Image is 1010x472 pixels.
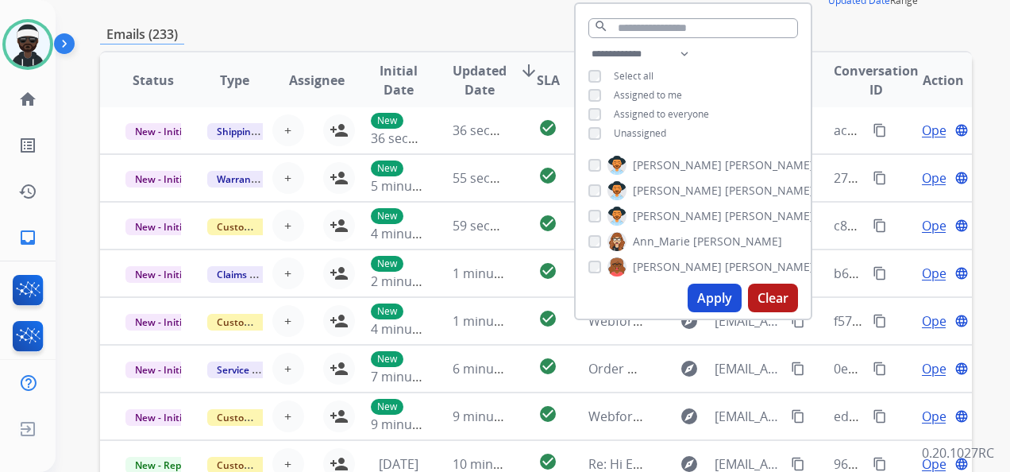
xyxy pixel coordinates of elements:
mat-icon: content_copy [791,457,805,471]
mat-icon: language [954,219,969,233]
span: Status [133,71,174,90]
p: New [371,208,403,224]
span: SLA [537,71,560,90]
img: avatar [6,22,50,67]
span: 1 minute ago [453,312,531,330]
span: Open [922,311,954,331]
span: [EMAIL_ADDRESS][DOMAIN_NAME] [715,359,782,378]
span: Service Support [207,362,298,378]
span: [EMAIL_ADDRESS][DOMAIN_NAME] [715,311,782,331]
mat-icon: search [594,19,608,33]
span: Claims Adjudication [207,266,316,283]
span: Assigned to me [614,88,682,102]
span: Open [922,168,954,188]
span: New - Initial [125,409,199,426]
span: 5 minutes ago [371,177,456,195]
span: Open [922,359,954,378]
mat-icon: language [954,266,969,280]
mat-icon: content_copy [873,362,887,376]
span: [PERSON_NAME] [633,157,722,173]
button: + [272,400,304,432]
mat-icon: person_add [330,216,349,235]
span: Open [922,121,954,140]
p: 0.20.1027RC [922,443,994,462]
span: Type [220,71,249,90]
mat-icon: language [954,123,969,137]
button: + [272,305,304,337]
span: Customer Support [207,219,310,235]
span: + [284,359,291,378]
span: Initial Date [371,61,426,99]
span: Customer Support [207,314,310,331]
p: New [371,113,403,129]
span: New - Initial [125,123,199,140]
mat-icon: person_add [330,168,349,188]
span: Ann_Marie [633,234,690,250]
span: 7 minutes ago [371,368,456,385]
span: [PERSON_NAME] [633,183,722,199]
mat-icon: content_copy [791,362,805,376]
p: New [371,399,403,415]
mat-icon: content_copy [873,314,887,328]
mat-icon: explore [680,407,699,426]
mat-icon: content_copy [873,409,887,424]
span: 4 minutes ago [371,320,456,338]
span: 6 minutes ago [453,360,538,377]
mat-icon: content_copy [873,457,887,471]
p: Emails (233) [100,25,184,44]
span: 59 seconds ago [453,217,545,234]
mat-icon: language [954,314,969,328]
span: 55 seconds ago [453,169,545,187]
span: 9 minutes ago [371,416,456,433]
mat-icon: explore [680,311,699,331]
mat-icon: content_copy [873,219,887,233]
span: + [284,216,291,235]
span: 2 minutes ago [371,273,456,290]
span: [PERSON_NAME] [725,259,814,275]
span: [PERSON_NAME] [633,208,722,224]
p: New [371,161,403,176]
mat-icon: content_copy [791,314,805,328]
span: Order 9312806081 [588,360,699,377]
mat-icon: person_add [330,407,349,426]
span: 9 minutes ago [453,408,538,425]
span: [PERSON_NAME] [725,183,814,199]
mat-icon: language [954,409,969,424]
button: + [272,210,304,242]
span: New - Initial [125,171,199,188]
span: Webform from [EMAIL_ADDRESS][DOMAIN_NAME] on [DATE] [588,312,948,330]
span: Select all [614,69,653,83]
span: New - Initial [125,314,199,331]
span: Unassigned [614,126,666,140]
span: New - Initial [125,266,199,283]
span: [PERSON_NAME] [725,157,814,173]
mat-icon: home [18,90,37,109]
span: + [284,311,291,331]
mat-icon: history [18,182,37,201]
mat-icon: person_add [330,264,349,283]
mat-icon: content_copy [791,409,805,424]
span: Open [922,264,954,283]
p: New [371,256,403,272]
span: Shipping Protection [207,123,316,140]
mat-icon: check_circle [538,261,557,280]
mat-icon: check_circle [538,118,557,137]
button: + [272,353,304,385]
mat-icon: check_circle [538,404,557,424]
mat-icon: check_circle [538,309,557,328]
button: Apply [688,284,742,312]
mat-icon: person_add [330,311,349,331]
span: Warranty Ops [207,171,289,188]
span: Assignee [289,71,345,90]
mat-icon: inbox [18,228,37,247]
span: 36 seconds ago [453,122,545,139]
mat-icon: check_circle [538,357,557,376]
mat-icon: explore [680,359,699,378]
span: 36 seconds ago [371,130,464,147]
span: Open [922,216,954,235]
span: + [284,407,291,426]
mat-icon: arrow_downward [519,61,538,80]
th: Action [890,52,972,108]
span: [PERSON_NAME] [725,208,814,224]
button: Clear [748,284,798,312]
